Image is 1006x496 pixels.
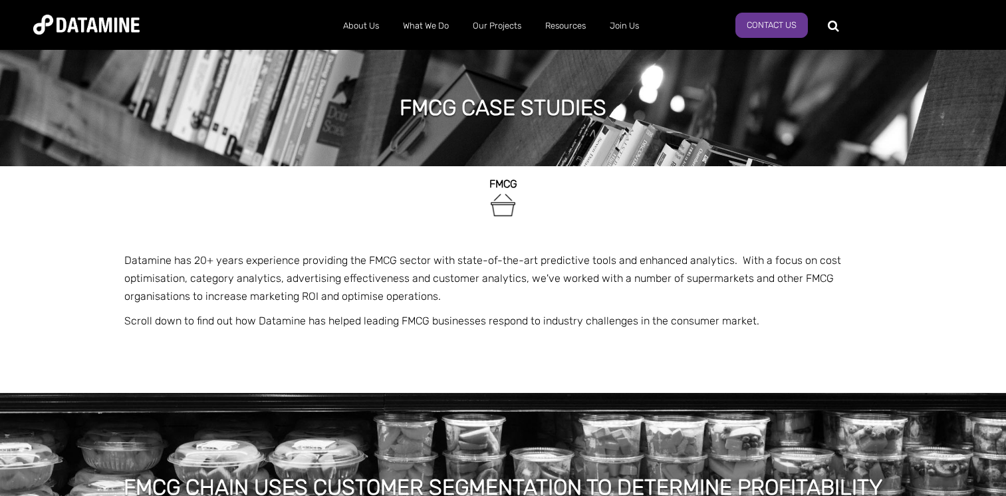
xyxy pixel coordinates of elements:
img: FMCG-1 [488,190,518,220]
a: Our Projects [461,9,533,43]
img: Datamine [33,15,140,35]
p: Scroll down to find out how Datamine has helped leading FMCG businesses respond to industry chall... [124,312,882,330]
a: Join Us [598,9,651,43]
h1: FMCG case studies [400,93,606,122]
h2: FMCG [124,178,882,190]
a: What We Do [391,9,461,43]
p: Datamine has 20+ years experience providing the FMCG sector with state-of-the-art predictive tool... [124,251,882,306]
a: Resources [533,9,598,43]
a: About Us [331,9,391,43]
a: Contact Us [735,13,808,38]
